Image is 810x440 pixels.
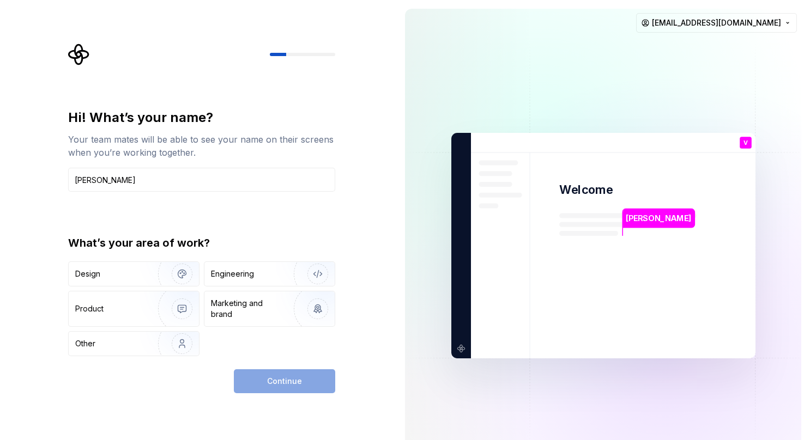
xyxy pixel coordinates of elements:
div: Design [75,268,100,279]
p: [PERSON_NAME] [626,212,691,224]
button: [EMAIL_ADDRESS][DOMAIN_NAME] [636,13,797,33]
div: Marketing and brand [211,298,285,320]
div: Your team mates will be able to see your name on their screens when you’re working together. [68,133,335,159]
p: V [743,140,747,146]
input: Han Solo [68,168,335,192]
div: Hi! What’s your name? [68,109,335,126]
svg: Supernova Logo [68,44,90,65]
div: Product [75,303,104,314]
span: [EMAIL_ADDRESS][DOMAIN_NAME] [652,17,781,28]
div: Other [75,338,95,349]
div: What’s your area of work? [68,235,335,250]
p: Welcome [559,182,613,198]
div: Engineering [211,268,254,279]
